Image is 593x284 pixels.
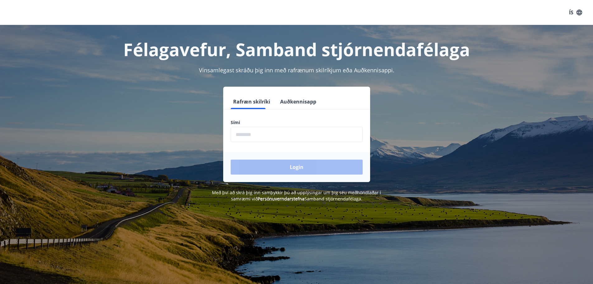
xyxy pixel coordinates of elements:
span: Vinsamlegast skráðu þig inn með rafrænum skilríkjum eða Auðkennisappi. [199,66,394,74]
h1: Félagavefur, Samband stjórnendafélaga [80,37,513,61]
a: Persónuverndarstefna [258,196,304,202]
button: Auðkennisapp [278,94,319,109]
span: Með því að skrá þig inn samþykkir þú að upplýsingar um þig séu meðhöndlaðar í samræmi við Samband... [212,190,381,202]
button: ÍS [566,7,586,18]
label: Sími [231,119,363,126]
button: Rafræn skilríki [231,94,273,109]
